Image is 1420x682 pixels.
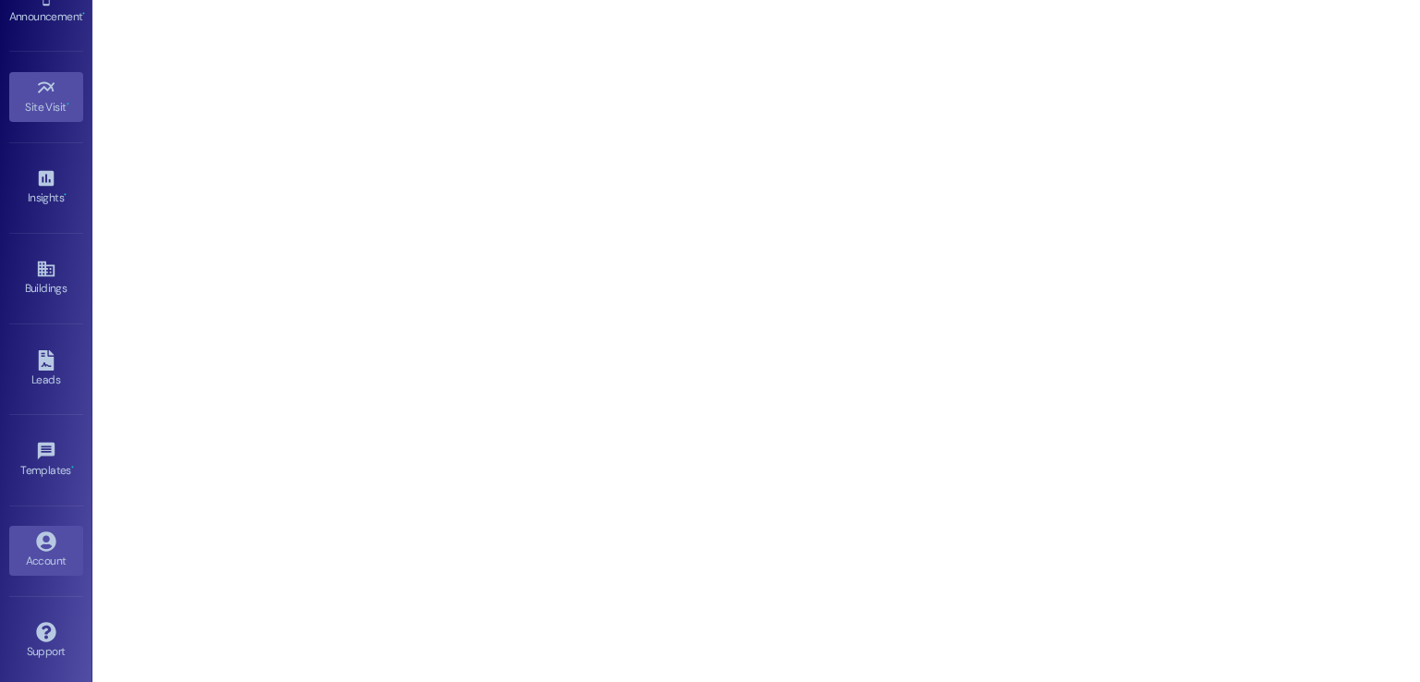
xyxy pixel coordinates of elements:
span: • [67,98,69,111]
a: Templates • [9,435,83,485]
span: • [82,7,85,20]
a: Account [9,526,83,576]
a: Support [9,616,83,666]
span: • [71,461,74,474]
a: Insights • [9,163,83,213]
a: Leads [9,345,83,395]
a: Site Visit • [9,72,83,122]
span: • [64,189,67,201]
a: Buildings [9,253,83,303]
